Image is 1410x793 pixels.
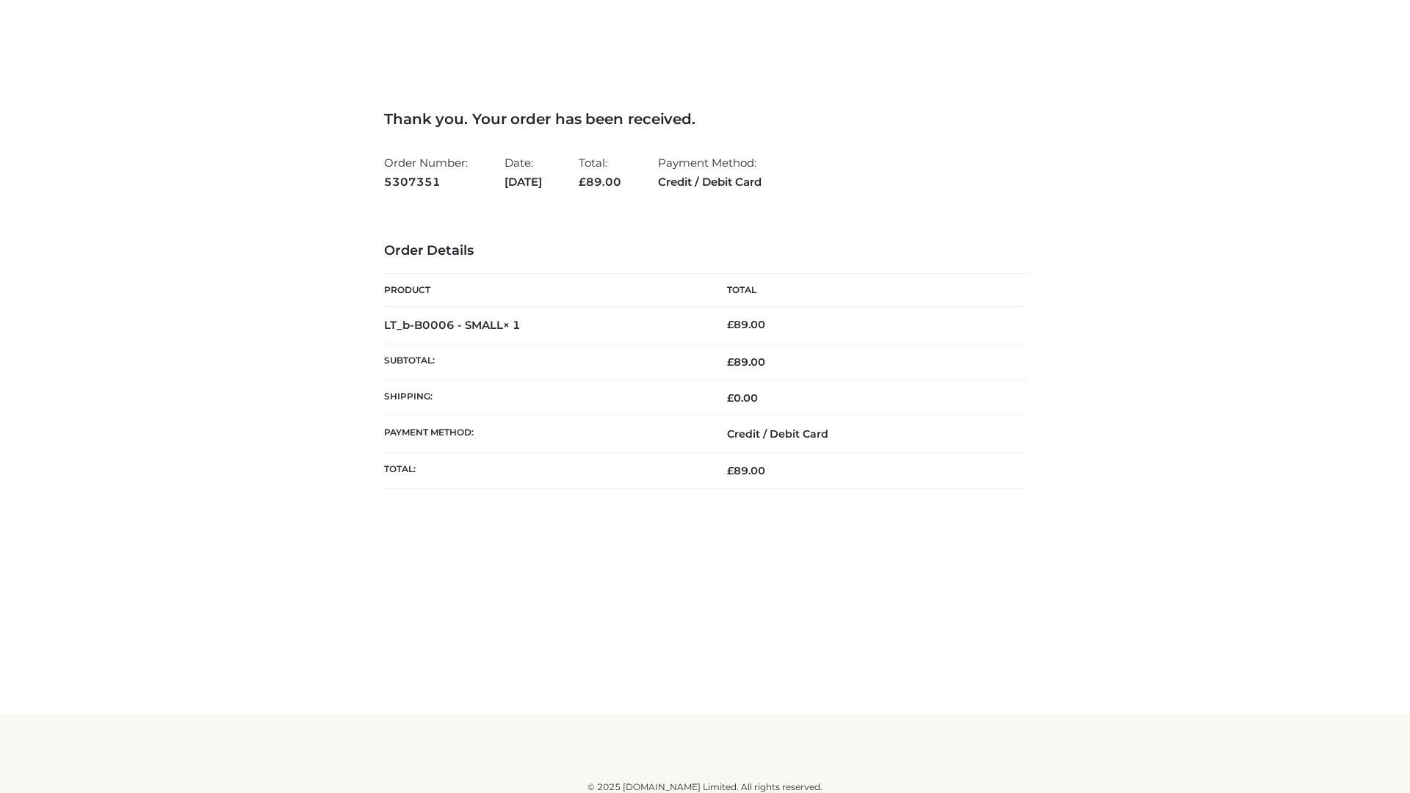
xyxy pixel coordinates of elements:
li: Order Number: [384,150,468,195]
span: 89.00 [727,355,765,369]
h3: Thank you. Your order has been received. [384,110,1026,128]
th: Product [384,274,705,307]
bdi: 0.00 [727,391,758,405]
strong: Credit / Debit Card [658,173,762,192]
strong: LT_b-B0006 - SMALL [384,318,521,332]
span: 89.00 [727,464,765,477]
strong: × 1 [503,318,521,332]
span: £ [727,391,734,405]
th: Shipping: [384,380,705,416]
li: Total: [579,150,621,195]
th: Subtotal: [384,344,705,380]
li: Payment Method: [658,150,762,195]
th: Total: [384,452,705,488]
h3: Order Details [384,243,1026,259]
li: Date: [505,150,542,195]
strong: 5307351 [384,173,468,192]
td: Credit / Debit Card [705,416,1026,452]
span: £ [727,318,734,331]
strong: [DATE] [505,173,542,192]
span: £ [579,175,586,189]
span: £ [727,464,734,477]
th: Payment method: [384,416,705,452]
th: Total [705,274,1026,307]
span: £ [727,355,734,369]
span: 89.00 [579,175,621,189]
bdi: 89.00 [727,318,765,331]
